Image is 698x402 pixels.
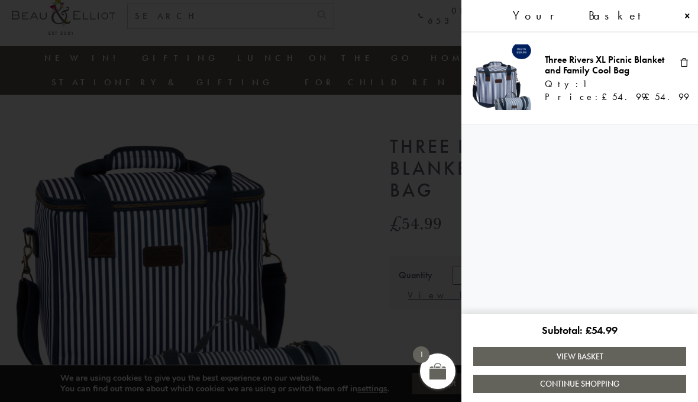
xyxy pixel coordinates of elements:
[413,346,429,363] span: 1
[470,44,536,110] img: Three Rivers XL Picnic Blanket and Family Cool Bag
[602,91,647,103] bdi: 54.99
[473,375,686,393] a: Continue Shopping
[513,9,651,22] span: Your Basket
[644,91,655,103] span: £
[545,92,671,102] div: Price:
[602,91,612,103] span: £
[586,323,592,337] span: £
[582,79,587,89] span: 1
[545,53,664,76] a: Three Rivers XL Picnic Blanket and Family Cool Bag
[586,323,618,337] bdi: 54.99
[473,347,686,365] a: View Basket
[542,323,586,337] span: Subtotal
[644,91,689,103] bdi: 54.99
[545,79,671,92] div: Qty:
